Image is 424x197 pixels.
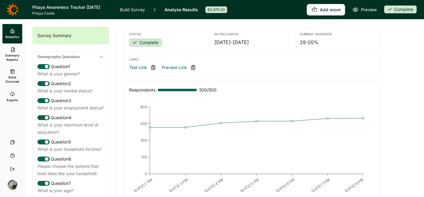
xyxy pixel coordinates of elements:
div: Please choose the options that best describe your household: [37,163,104,177]
div: What is your maximum level of education? [37,121,104,136]
div: Question 3 [37,97,104,104]
text: [DATE] 7 PM [310,177,331,193]
div: Question 2 [37,80,104,87]
div: In-Field Dates [214,32,289,36]
span: 500 / 500 [199,86,217,94]
div: Demographic Questions [33,52,109,62]
a: Exports [2,87,22,107]
span: Analytics [5,35,19,39]
div: Question 5 [37,138,104,146]
div: Question 7 [37,180,104,187]
div: Question 1 [37,63,104,70]
span: Preview [361,6,377,13]
div: What is your household income? [37,146,104,153]
div: What is your gender? [37,70,104,78]
div: Current Incidence [300,32,375,36]
button: Add wave [307,4,345,16]
tspan: 450 [140,121,147,126]
span: Pitaya Foods [32,11,113,16]
text: [DATE] 3 PM [168,177,189,193]
text: [DATE] 2 PM [133,177,153,193]
div: $3,375.00 [205,6,227,13]
text: [DATE] 4 PM [204,177,224,194]
button: Complete [384,5,417,14]
tspan: 0 [145,171,147,176]
div: Status [129,32,204,36]
a: Preview Link [162,64,187,71]
text: [DATE] 6 PM [275,177,295,193]
tspan: 600 [140,105,147,109]
a: Analytics [2,24,22,43]
tspan: 150 [141,155,147,159]
a: Summary Reports [2,43,22,65]
span: Summary Reports [5,53,20,62]
div: What is your age? [37,187,104,194]
div: What is your marital status? [37,87,104,95]
div: Copy link [189,64,197,71]
a: Test Link [129,64,147,71]
a: Preview [352,6,377,13]
h1: Pitaya Awareness Tracker [DATE] [32,4,113,11]
div: Survey Summary [33,27,109,44]
a: Build Crosstab [2,65,22,87]
div: 29-20% [300,39,375,46]
text: [DATE] 5 PM [239,177,260,193]
img: ocn8z7iqvmiiaveqkfqd.png [8,180,17,190]
span: Exports [7,98,18,102]
div: Complete [384,5,417,13]
div: Respondents [129,86,155,94]
div: Question 4 [37,114,104,121]
div: Copy link [150,64,157,71]
span: Build Crosstab [5,75,20,84]
div: Question 6 [37,155,104,163]
tspan: 300 [140,138,147,143]
button: Complete [129,39,162,47]
div: What is your employment status? [37,104,104,112]
text: [DATE] 8 PM [344,177,364,193]
div: [DATE] - [DATE] [214,39,289,46]
div: Links [129,57,375,61]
